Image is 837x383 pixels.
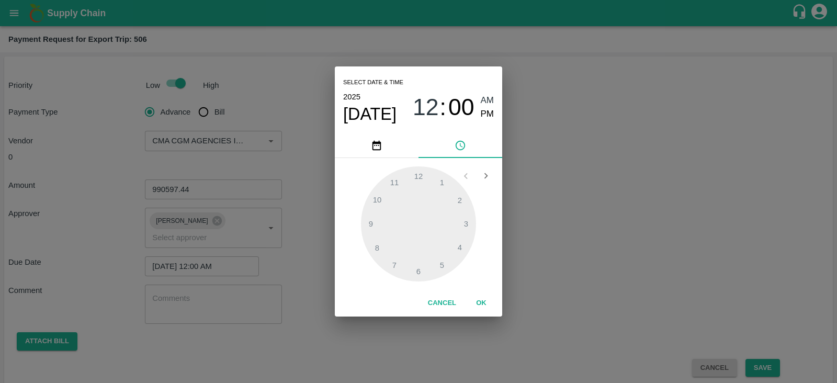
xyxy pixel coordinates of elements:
button: 12 [413,94,439,121]
button: [DATE] [343,104,397,125]
button: OK [465,294,498,312]
span: Select date & time [343,75,403,91]
button: PM [481,107,494,121]
button: pick date [335,133,418,158]
button: 2025 [343,90,360,104]
button: Cancel [424,294,460,312]
button: pick time [418,133,502,158]
button: 00 [448,94,474,121]
button: Open next view [476,166,496,186]
span: : [440,94,446,121]
button: AM [481,94,494,108]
